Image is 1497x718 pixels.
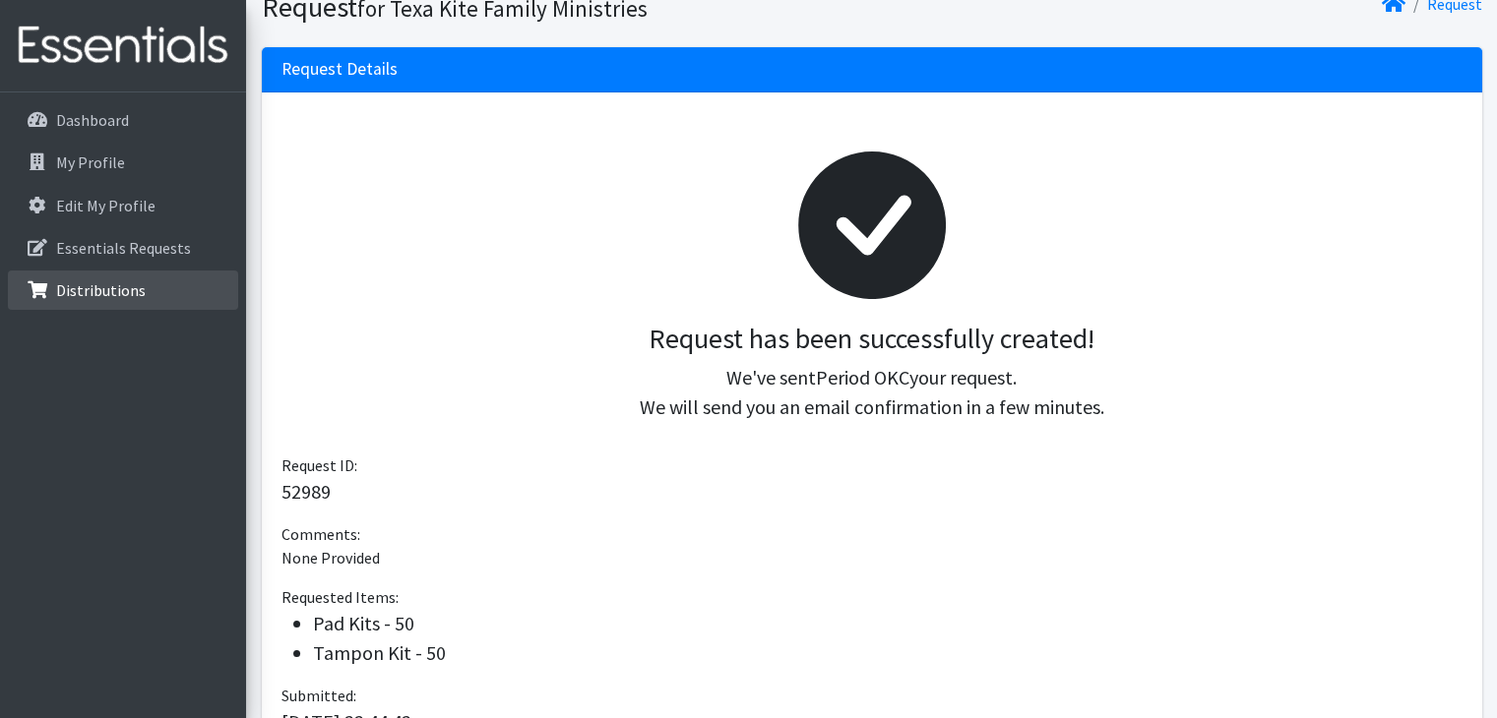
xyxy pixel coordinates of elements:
[8,270,238,310] a: Distributions
[8,228,238,268] a: Essentials Requests
[281,477,1463,507] p: 52989
[56,152,125,172] p: My Profile
[56,238,191,258] p: Essentials Requests
[281,686,356,705] span: Submitted:
[8,186,238,225] a: Edit My Profile
[8,13,238,79] img: HumanEssentials
[313,609,1463,638] li: Pad Kits - 50
[281,524,360,544] span: Comments:
[56,110,129,130] p: Dashboard
[56,280,146,300] p: Distributions
[281,587,399,607] span: Requested Items:
[297,323,1447,356] h3: Request has been successfully created!
[297,363,1447,422] p: We've sent your request. We will send you an email confirmation in a few minutes.
[816,365,909,389] span: Period OKC
[8,143,238,182] a: My Profile
[281,59,398,80] h3: Request Details
[313,638,1463,668] li: Tampon Kit - 50
[281,455,357,475] span: Request ID:
[56,196,156,215] p: Edit My Profile
[8,100,238,140] a: Dashboard
[281,548,380,568] span: None Provided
